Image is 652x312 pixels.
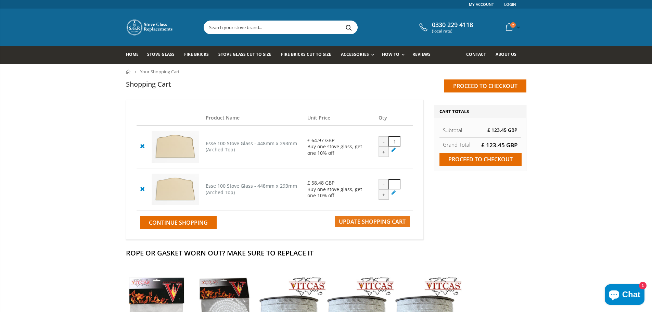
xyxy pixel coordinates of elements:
span: Contact [466,51,486,57]
button: Update Shopping Cart [335,216,410,227]
span: £ 58.48 GBP [307,179,334,186]
a: How To [382,46,408,64]
a: Stove Glass [147,46,180,64]
img: Esse 100 Stove Glass - 448mm x 293mm (Arched Top) [152,131,199,162]
span: Continue Shopping [149,219,208,226]
span: Fire Bricks Cut To Size [281,51,331,57]
span: How To [382,51,399,57]
div: - [379,136,389,147]
span: Stove Glass [147,51,175,57]
span: 2 [510,22,516,28]
h1: Shopping Cart [126,79,171,89]
a: Reviews [412,46,436,64]
span: Your Shopping Cart [140,68,180,75]
div: Buy one stove glass, get one 10% off [307,143,372,156]
h2: Rope Or Gasket Worn Out? Make Sure To Replace It [126,248,526,258]
a: Home [126,70,131,74]
a: Esse 100 Stove Glass - 448mm x 293mm (Arched Top) [206,183,297,196]
a: Fire Bricks [184,46,214,64]
inbox-online-store-chat: Shopify online store chat [603,284,647,307]
span: £ 123.45 GBP [487,127,517,133]
span: £ 64.97 GBP [307,137,334,143]
div: - [379,179,389,189]
img: Esse 100 Stove Glass - 448mm x 293mm (Arched Top) [152,174,199,205]
a: Home [126,46,144,64]
a: Stove Glass Cut To Size [218,46,277,64]
span: 0330 229 4118 [432,21,473,29]
span: Cart Totals [439,108,469,114]
a: Esse 100 Stove Glass - 448mm x 293mm (Arched Top) [206,140,297,153]
span: (local rate) [432,29,473,34]
input: Proceed to checkout [439,153,522,166]
a: Contact [466,46,491,64]
input: Proceed to checkout [444,79,526,92]
a: 0330 229 4118 (local rate) [418,21,473,34]
a: Accessories [341,46,377,64]
th: Unit Price [304,110,375,126]
span: Update Shopping Cart [339,218,406,225]
a: 2 [503,21,522,34]
span: Stove Glass Cut To Size [218,51,271,57]
th: Qty [375,110,413,126]
span: Fire Bricks [184,51,209,57]
input: Search your stove brand... [204,21,434,34]
a: Continue Shopping [140,216,217,229]
span: £ 123.45 GBP [481,141,517,149]
div: Buy one stove glass, get one 10% off [307,186,372,199]
span: Accessories [341,51,369,57]
a: Fire Bricks Cut To Size [281,46,336,64]
th: Product Name [202,110,304,126]
a: About us [496,46,522,64]
span: Subtotal [443,127,462,134]
img: Stove Glass Replacement [126,19,174,36]
div: + [379,189,389,200]
div: + [379,147,389,157]
span: Reviews [412,51,431,57]
strong: Grand Total [443,141,470,148]
button: Search [341,21,357,34]
span: Home [126,51,139,57]
span: About us [496,51,516,57]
